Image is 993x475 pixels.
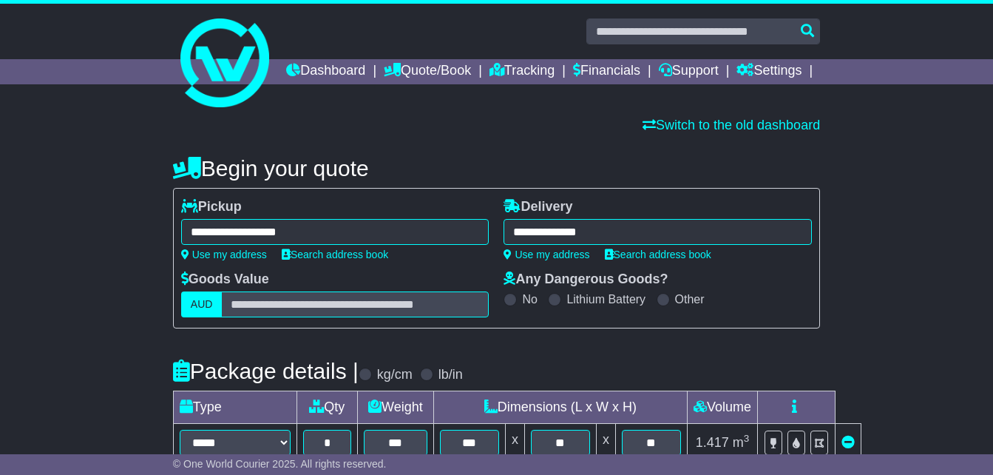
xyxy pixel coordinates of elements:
label: AUD [181,292,223,317]
a: Quote/Book [384,59,471,84]
td: Volume [687,391,757,424]
h4: Package details | [173,359,359,383]
span: © One World Courier 2025. All rights reserved. [173,458,387,470]
sup: 3 [744,433,750,444]
label: Delivery [504,199,572,215]
td: Type [173,391,296,424]
a: Support [659,59,719,84]
a: Use my address [181,249,267,260]
a: Search address book [282,249,388,260]
h4: Begin your quote [173,156,820,181]
a: Financials [573,59,640,84]
a: Settings [736,59,801,84]
td: Qty [296,391,357,424]
a: Search address book [605,249,711,260]
td: Dimensions (L x W x H) [433,391,687,424]
span: m [733,435,750,450]
td: Weight [357,391,433,424]
a: Tracking [489,59,555,84]
label: kg/cm [377,367,413,383]
label: lb/in [438,367,463,383]
a: Use my address [504,249,589,260]
a: Switch to the old dashboard [643,118,820,132]
a: Dashboard [286,59,365,84]
label: Other [675,292,705,306]
td: x [505,424,524,462]
label: Lithium Battery [566,292,645,306]
label: Pickup [181,199,242,215]
td: x [596,424,615,462]
label: Any Dangerous Goods? [504,272,668,288]
label: Goods Value [181,272,269,288]
a: Remove this item [841,435,855,450]
label: No [522,292,537,306]
span: 1.417 [696,435,729,450]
